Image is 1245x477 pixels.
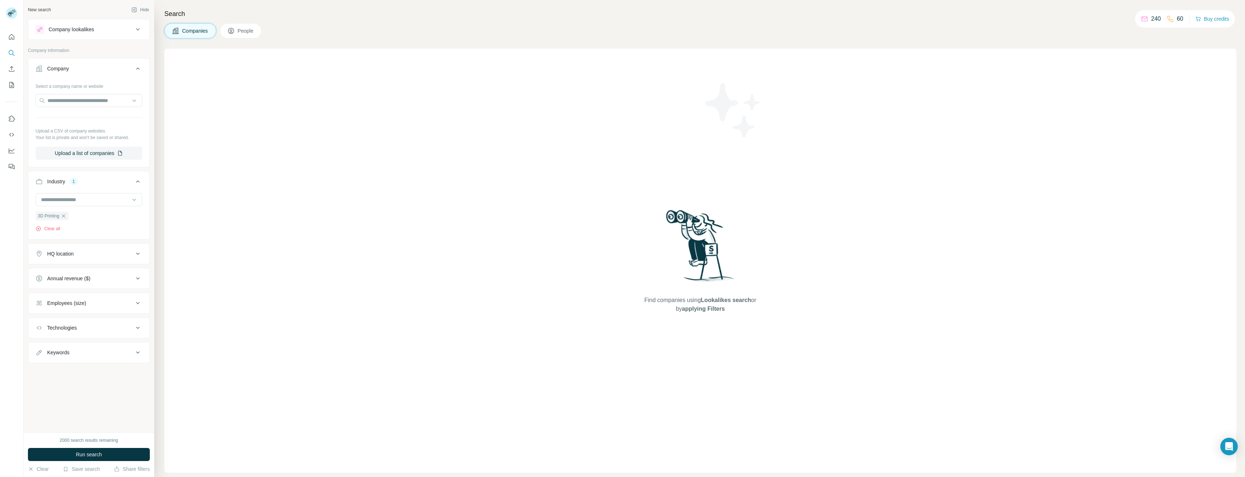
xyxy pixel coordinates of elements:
[6,128,17,141] button: Use Surfe API
[114,465,150,473] button: Share filters
[1177,15,1183,23] p: 60
[1195,14,1229,24] button: Buy credits
[28,7,51,13] div: New search
[28,47,150,54] p: Company information
[164,9,1236,19] h4: Search
[28,173,149,193] button: Industry1
[36,128,142,134] p: Upload a CSV of company websites.
[60,437,118,444] div: 2000 search results remaining
[36,147,142,160] button: Upload a list of companies
[6,78,17,91] button: My lists
[6,30,17,44] button: Quick start
[28,270,149,287] button: Annual revenue ($)
[49,26,94,33] div: Company lookalikes
[36,134,142,141] p: Your list is private and won't be saved or shared.
[47,349,69,356] div: Keywords
[47,324,77,331] div: Technologies
[28,245,149,262] button: HQ location
[36,225,60,232] button: Clear all
[6,62,17,76] button: Enrich CSV
[1151,15,1161,23] p: 240
[6,46,17,60] button: Search
[47,250,74,257] div: HQ location
[28,60,149,80] button: Company
[6,112,17,125] button: Use Surfe on LinkedIn
[1220,438,1238,455] div: Open Intercom Messenger
[28,344,149,361] button: Keywords
[700,78,766,143] img: Surfe Illustration - Stars
[28,465,49,473] button: Clear
[47,65,69,72] div: Company
[38,213,59,219] span: 3D Printing
[47,299,86,307] div: Employees (size)
[701,297,751,303] span: Lookalikes search
[28,319,149,337] button: Technologies
[28,448,150,461] button: Run search
[28,294,149,312] button: Employees (size)
[70,178,78,185] div: 1
[6,160,17,173] button: Feedback
[36,80,142,90] div: Select a company name or website
[47,178,65,185] div: Industry
[76,451,102,458] span: Run search
[47,275,90,282] div: Annual revenue ($)
[642,296,758,313] span: Find companies using or by
[182,27,209,34] span: Companies
[682,306,725,312] span: applying Filters
[6,144,17,157] button: Dashboard
[238,27,254,34] span: People
[663,208,738,289] img: Surfe Illustration - Woman searching with binoculars
[63,465,100,473] button: Save search
[126,4,154,15] button: Hide
[28,21,149,38] button: Company lookalikes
